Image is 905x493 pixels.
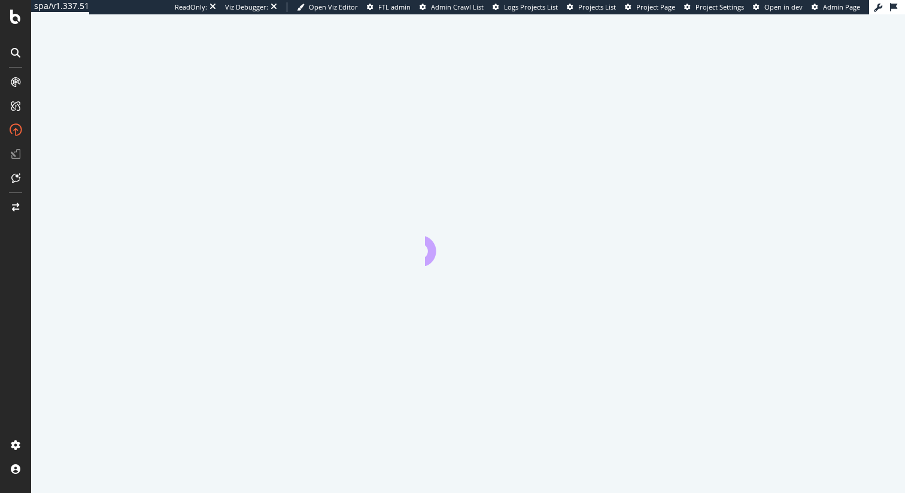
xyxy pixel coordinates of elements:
[378,2,411,11] span: FTL admin
[420,2,484,12] a: Admin Crawl List
[367,2,411,12] a: FTL admin
[493,2,558,12] a: Logs Projects List
[684,2,744,12] a: Project Settings
[625,2,675,12] a: Project Page
[431,2,484,11] span: Admin Crawl List
[696,2,744,11] span: Project Settings
[504,2,558,11] span: Logs Projects List
[823,2,860,11] span: Admin Page
[636,2,675,11] span: Project Page
[225,2,268,12] div: Viz Debugger:
[753,2,803,12] a: Open in dev
[578,2,616,11] span: Projects List
[309,2,358,11] span: Open Viz Editor
[297,2,358,12] a: Open Viz Editor
[812,2,860,12] a: Admin Page
[764,2,803,11] span: Open in dev
[175,2,207,12] div: ReadOnly:
[567,2,616,12] a: Projects List
[425,223,511,266] div: animation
